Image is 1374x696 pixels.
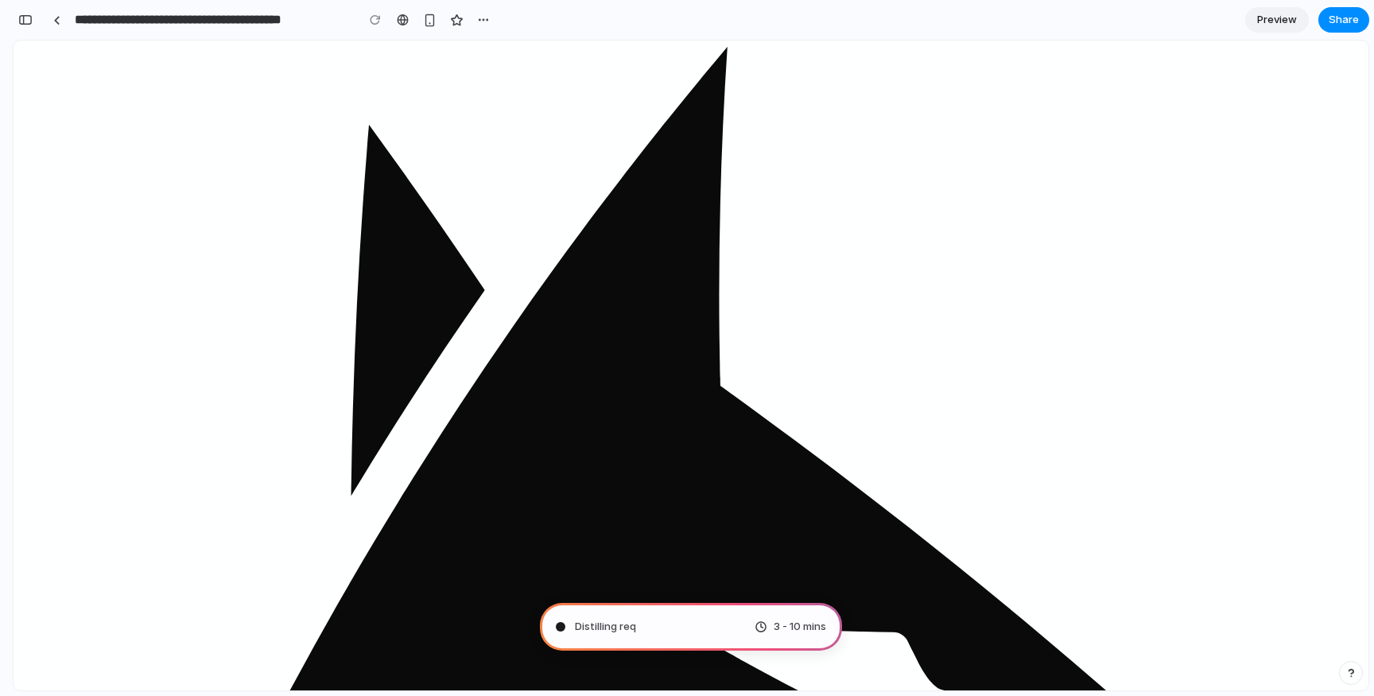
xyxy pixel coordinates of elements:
[774,619,826,635] span: 3 - 10 mins
[1257,12,1297,28] span: Preview
[1245,7,1309,33] a: Preview
[575,619,636,635] span: Distilling req
[1318,7,1369,33] button: Share
[1329,12,1359,28] span: Share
